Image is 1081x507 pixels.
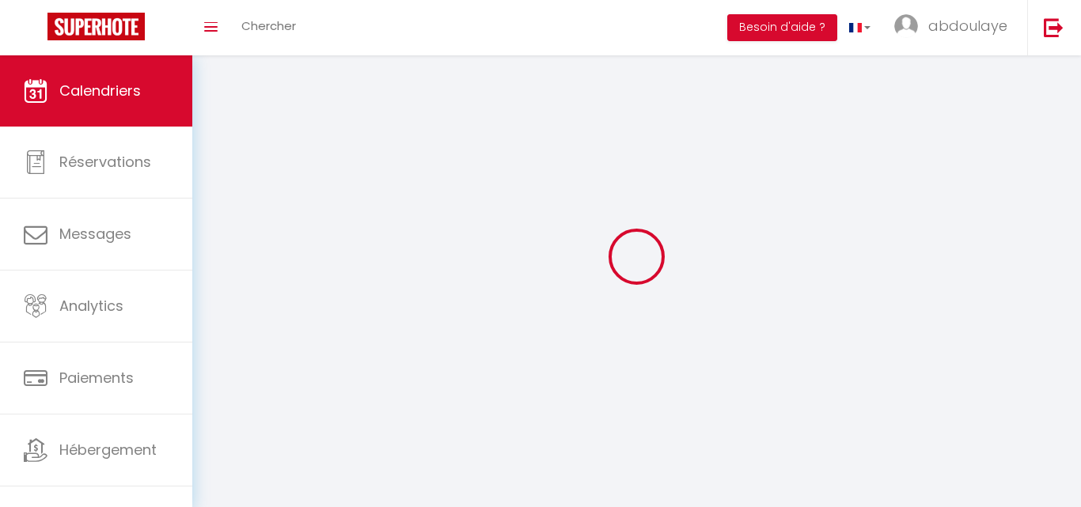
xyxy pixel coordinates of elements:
span: Paiements [59,368,134,388]
span: Calendriers [59,81,141,100]
span: Chercher [241,17,296,34]
button: Besoin d'aide ? [727,14,837,41]
span: Messages [59,224,131,244]
span: Réservations [59,152,151,172]
img: logout [1044,17,1064,37]
span: Hébergement [59,440,157,460]
img: ... [894,14,918,38]
span: Analytics [59,296,123,316]
img: Super Booking [47,13,145,40]
span: abdoulaye [928,16,1007,36]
